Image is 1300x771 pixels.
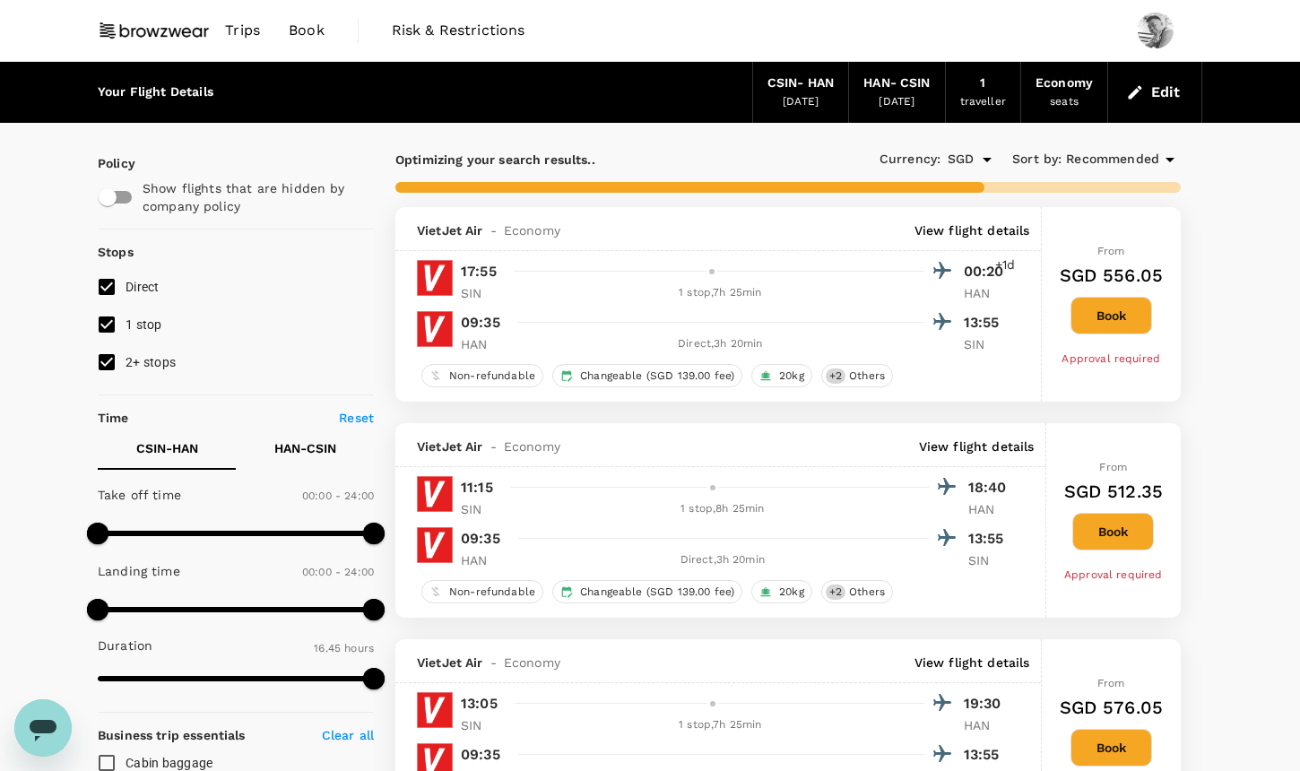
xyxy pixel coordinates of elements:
span: + 2 [826,585,845,600]
p: 09:35 [461,744,500,766]
span: 20kg [772,585,811,600]
span: 00:00 - 24:00 [302,566,374,578]
p: View flight details [914,221,1030,239]
span: Others [842,368,892,384]
img: VJ [417,476,453,512]
button: Book [1070,729,1152,767]
p: 00:20 [964,261,1009,282]
span: - [483,221,504,239]
p: Landing time [98,562,180,580]
p: Show flights that are hidden by company policy [143,179,361,215]
h6: SGD 556.05 [1060,261,1164,290]
div: 1 stop , 8h 25min [516,500,929,518]
strong: Stops [98,245,134,259]
div: HAN - CSIN [863,74,930,93]
p: HAN [968,500,1013,518]
span: Direct [126,280,160,294]
span: Non-refundable [442,368,542,384]
span: VietJet Air [417,221,483,239]
div: Direct , 3h 20min [516,335,924,353]
p: Time [98,409,129,427]
div: +2Others [821,364,893,387]
p: View flight details [919,437,1035,455]
img: VJ [417,260,453,296]
span: 2+ stops [126,355,176,369]
p: 18:40 [968,477,1013,498]
p: Policy [98,154,114,172]
span: Approval required [1062,352,1160,365]
p: 09:35 [461,528,500,550]
p: SIN [964,335,1009,353]
div: seats [1050,93,1079,111]
p: 19:30 [964,693,1009,715]
span: From [1099,461,1127,473]
p: Reset [339,409,374,427]
img: Yong Jun Joel Yip [1138,13,1174,48]
h6: SGD 576.05 [1060,693,1164,722]
p: CSIN - HAN [136,439,198,457]
p: 13:05 [461,693,498,715]
div: Changeable (SGD 139.00 fee) [552,364,742,387]
p: 17:55 [461,261,497,282]
span: Cabin baggage [126,756,212,770]
div: 20kg [751,580,812,603]
div: Non-refundable [421,364,543,387]
span: Economy [504,437,560,455]
div: Your Flight Details [98,82,213,102]
button: Open [975,147,1000,172]
p: 09:35 [461,312,500,334]
span: Economy [504,221,560,239]
div: [DATE] [879,93,914,111]
img: Browzwear Solutions Pte Ltd [98,11,211,50]
div: +2Others [821,580,893,603]
span: 20kg [772,368,811,384]
p: SIN [968,551,1013,569]
span: VietJet Air [417,437,483,455]
span: - [483,437,504,455]
p: SIN [461,716,506,734]
p: 13:55 [964,744,1009,766]
span: Changeable (SGD 139.00 fee) [573,368,741,384]
button: Book [1070,297,1152,334]
p: Optimizing your search results.. [395,151,788,169]
strong: Business trip essentials [98,728,246,742]
p: HAN [964,284,1009,302]
span: + 2 [826,368,845,384]
span: 16.45 hours [314,642,374,654]
span: Trips [225,20,260,41]
img: VJ [417,311,453,347]
span: Book [289,20,325,41]
img: VJ [417,527,453,563]
span: Recommended [1066,150,1159,169]
div: CSIN - HAN [767,74,834,93]
p: 11:15 [461,477,493,498]
div: Changeable (SGD 139.00 fee) [552,580,742,603]
span: From [1097,245,1125,257]
p: HAN - CSIN [274,439,336,457]
p: Duration [98,637,152,654]
p: Take off time [98,486,181,504]
div: 1 stop , 7h 25min [516,284,924,302]
span: 1 stop [126,317,162,332]
div: [DATE] [783,93,819,111]
p: HAN [964,716,1009,734]
span: Others [842,585,892,600]
span: +1d [995,256,1015,273]
div: traveller [960,93,1006,111]
button: Book [1072,513,1154,550]
span: Economy [504,654,560,671]
img: VJ [417,692,453,728]
div: Direct , 3h 20min [516,551,929,569]
span: Approval required [1064,568,1163,581]
span: Currency : [880,150,940,169]
div: 1 stop , 7h 25min [516,716,924,734]
span: 00:00 - 24:00 [302,489,374,502]
span: VietJet Air [417,654,483,671]
span: Non-refundable [442,585,542,600]
iframe: Button to launch messaging window [14,699,72,757]
p: 13:55 [964,312,1009,334]
div: Non-refundable [421,580,543,603]
p: SIN [461,284,506,302]
p: View flight details [914,654,1030,671]
p: HAN [461,551,506,569]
